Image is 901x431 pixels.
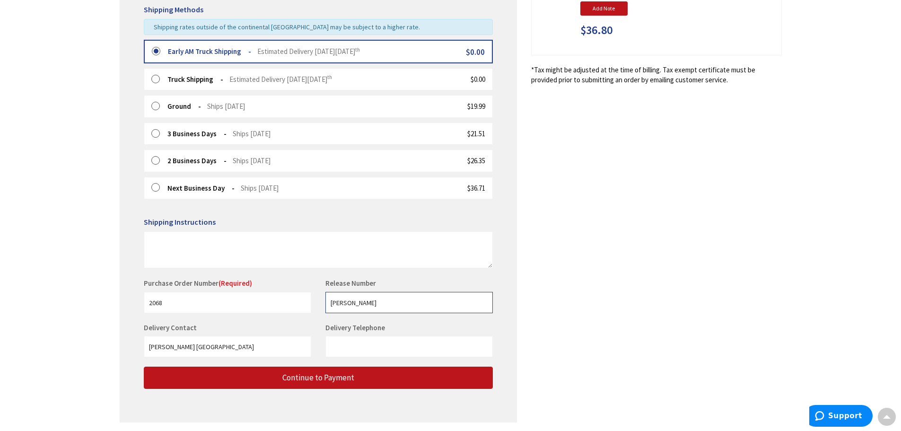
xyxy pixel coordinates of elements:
sup: th [355,46,360,53]
span: (Required) [219,279,252,288]
span: $36.80 [580,24,612,36]
span: $0.00 [471,75,485,84]
span: Estimated Delivery [DATE][DATE] [257,47,360,56]
span: Shipping rates outside of the continental [GEOGRAPHIC_DATA] may be subject to a higher rate. [154,23,420,31]
input: Purchase Order Number [144,292,311,313]
span: Ships [DATE] [241,184,279,193]
label: Purchase Order Number [144,278,252,288]
strong: 3 Business Days [167,129,227,138]
iframe: Opens a widget where you can find more information [809,405,873,429]
button: Continue to Payment [144,367,493,389]
span: $21.51 [467,129,485,138]
span: $0.00 [466,47,485,57]
h5: Shipping Methods [144,6,493,14]
sup: th [327,74,332,80]
span: $19.99 [467,102,485,111]
strong: 2 Business Days [167,156,227,165]
span: Estimated Delivery [DATE][DATE] [229,75,332,84]
label: Release Number [325,278,376,288]
span: Ships [DATE] [233,129,271,138]
strong: Truck Shipping [167,75,223,84]
span: Ships [DATE] [207,102,245,111]
input: Release Number [325,292,493,313]
span: $36.71 [467,184,485,193]
label: Delivery Telephone [325,323,387,332]
span: Shipping Instructions [144,217,216,227]
span: $26.35 [467,156,485,165]
label: Delivery Contact [144,323,199,332]
strong: Ground [167,102,201,111]
strong: Early AM Truck Shipping [168,47,251,56]
span: Continue to Payment [282,372,354,383]
: *Tax might be adjusted at the time of billing. Tax exempt certificate must be provided prior to s... [531,65,782,85]
strong: Next Business Day [167,184,235,193]
span: Ships [DATE] [233,156,271,165]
